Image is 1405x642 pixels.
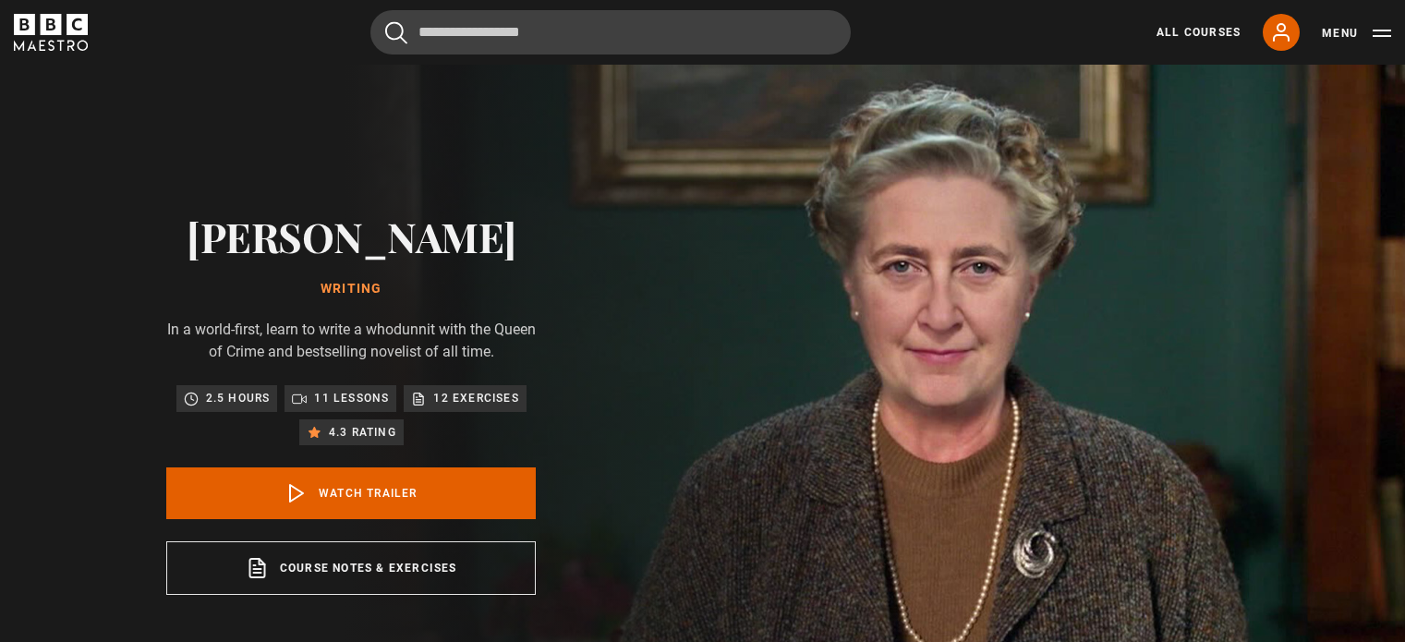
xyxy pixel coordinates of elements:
p: In a world-first, learn to write a whodunnit with the Queen of Crime and bestselling novelist of ... [166,319,536,363]
a: All Courses [1157,24,1241,41]
svg: BBC Maestro [14,14,88,51]
button: Toggle navigation [1322,24,1391,42]
a: Watch Trailer [166,467,536,519]
p: 12 exercises [433,389,518,407]
h2: [PERSON_NAME] [166,212,536,260]
p: 2.5 hours [206,389,271,407]
p: 11 lessons [314,389,389,407]
input: Search [370,10,851,55]
a: Course notes & exercises [166,541,536,595]
p: 4.3 rating [329,423,396,442]
button: Submit the search query [385,21,407,44]
h1: Writing [166,282,536,297]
